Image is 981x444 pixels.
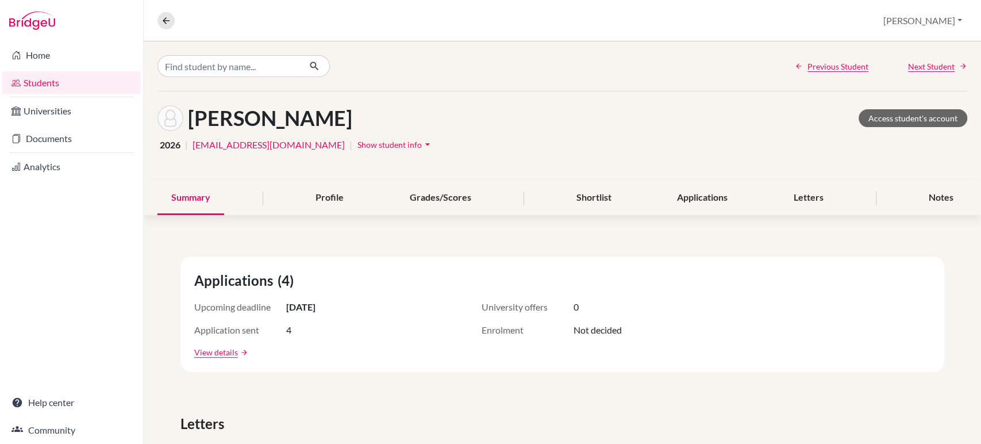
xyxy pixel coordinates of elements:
span: 4 [286,323,291,337]
span: Enrolment [482,323,574,337]
button: [PERSON_NAME] [878,10,967,32]
span: Show student info [357,140,422,150]
div: Applications [663,181,741,215]
i: arrow_drop_down [422,139,433,150]
a: Analytics [2,155,141,178]
span: Letters [180,414,229,434]
span: Not decided [574,323,622,337]
img: Bridge-U [9,12,55,30]
a: Next Student [908,60,967,72]
span: 2026 [160,138,180,152]
a: Students [2,71,141,94]
div: Shortlist [562,181,625,215]
span: [DATE] [286,300,316,314]
a: Help center [2,391,141,414]
span: Applications [194,270,278,291]
span: Previous Student [807,60,868,72]
div: Letters [780,181,837,215]
div: Profile [302,181,357,215]
span: | [349,138,352,152]
span: | [185,138,188,152]
span: Upcoming deadline [194,300,286,314]
a: Previous Student [795,60,868,72]
span: (4) [278,270,298,291]
a: [EMAIL_ADDRESS][DOMAIN_NAME] [193,138,345,152]
a: Community [2,419,141,442]
a: Access student's account [859,109,967,127]
div: Notes [915,181,967,215]
a: View details [194,346,238,358]
a: Documents [2,127,141,150]
span: 0 [574,300,579,314]
div: Grades/Scores [396,181,485,215]
h1: [PERSON_NAME] [188,106,352,131]
img: Mohamed Hendah's avatar [157,105,183,131]
span: Next Student [908,60,955,72]
a: arrow_forward [238,349,248,357]
a: Home [2,44,141,67]
button: Show student infoarrow_drop_down [357,136,434,154]
div: Summary [157,181,224,215]
a: Universities [2,99,141,123]
span: University offers [482,300,574,314]
span: Application sent [194,323,286,337]
input: Find student by name... [157,55,300,77]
